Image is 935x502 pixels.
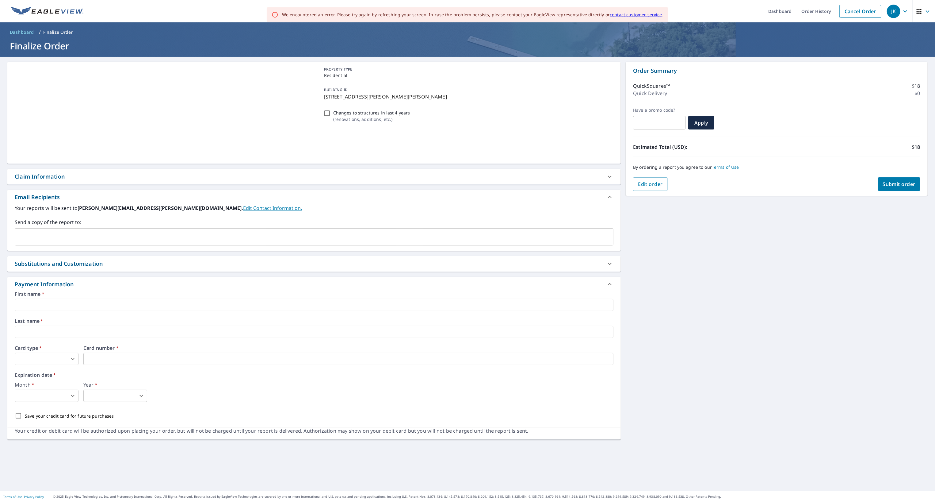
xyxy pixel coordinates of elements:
label: First name [15,292,613,296]
p: Finalize Order [43,29,73,35]
p: Estimated Total (USD): [633,143,777,151]
p: Changes to structures in last 4 years [333,110,410,116]
div: JK [887,5,900,18]
nav: breadcrumb [7,27,928,37]
a: EditContactInfo [243,205,302,211]
div: Email Recipients [15,193,60,201]
div: Substitutions and Customization [15,260,103,268]
a: Terms of Use [3,495,22,499]
div: ​ [15,390,78,402]
p: ( renovations, additions, etc. ) [333,116,410,122]
p: | [3,495,44,499]
label: Expiration date [15,373,613,377]
button: Edit order [633,177,668,191]
b: [PERSON_NAME][EMAIL_ADDRESS][PERSON_NAME][DOMAIN_NAME]. [78,205,243,211]
label: Last name [15,319,613,323]
h1: Finalize Order [7,40,928,52]
div: Substitutions and Customization [7,256,621,272]
p: © 2025 Eagle View Technologies, Inc. and Pictometry International Corp. All Rights Reserved. Repo... [53,494,932,499]
p: QuickSquares™ [633,82,670,90]
span: Edit order [638,181,663,187]
span: Apply [693,119,709,126]
button: Submit order [878,177,921,191]
label: Year [83,382,147,387]
div: Your credit or debit card will be authorized upon placing your order, but will not be charged unt... [15,427,613,434]
p: $18 [912,143,920,151]
label: Month [15,382,78,387]
label: Send a copy of the report to: [15,218,613,226]
a: Dashboard [7,27,36,37]
div: Claim Information [15,172,65,181]
a: Terms of Use [712,164,739,170]
p: BUILDING ID [324,87,348,92]
p: Order Summary [633,67,920,75]
p: $18 [912,82,920,90]
div: Payment Information [7,277,621,292]
label: Card number [83,346,613,350]
label: Card type [15,346,78,350]
p: Save your credit card for future purchases [25,413,114,419]
a: contact customer service [610,12,662,17]
div: We encountered an error. Please try again by refreshing your screen. In case the problem persists... [282,12,663,18]
div: ​ [83,390,147,402]
div: Payment Information [15,280,76,288]
p: By ordering a report you agree to our [633,164,920,170]
p: PROPERTY TYPE [324,67,611,72]
p: [STREET_ADDRESS][PERSON_NAME][PERSON_NAME] [324,93,611,100]
label: Have a promo code? [633,107,686,113]
a: Cancel Order [839,5,881,18]
p: $0 [915,90,920,97]
label: Your reports will be sent to [15,204,613,212]
img: EV Logo [11,7,83,16]
div: Email Recipients [7,190,621,204]
div: ​ [15,353,78,365]
span: Submit order [883,181,916,187]
li: / [39,29,41,36]
p: Residential [324,72,611,79]
a: Privacy Policy [24,495,44,499]
button: Apply [688,116,714,129]
p: Quick Delivery [633,90,667,97]
div: Claim Information [7,169,621,184]
span: Dashboard [10,29,34,35]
